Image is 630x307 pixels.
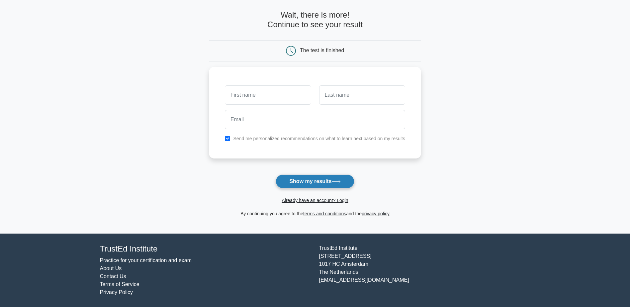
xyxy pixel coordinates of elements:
[303,211,346,216] a: terms and conditions
[233,136,405,141] label: Send me personalized recommendations on what to learn next based on my results
[282,198,348,203] a: Already have an account? Login
[225,110,405,129] input: Email
[300,48,344,53] div: The test is finished
[362,211,390,216] a: privacy policy
[100,273,126,279] a: Contact Us
[225,85,311,105] input: First name
[319,85,405,105] input: Last name
[205,210,425,218] div: By continuing you agree to the and the
[315,244,534,296] div: TrustEd Institute [STREET_ADDRESS] 1017 HC Amsterdam The Netherlands [EMAIL_ADDRESS][DOMAIN_NAME]
[100,244,311,254] h4: TrustEd Institute
[100,281,139,287] a: Terms of Service
[209,10,421,30] h4: Wait, there is more! Continue to see your result
[100,265,122,271] a: About Us
[100,257,192,263] a: Practice for your certification and exam
[276,174,354,188] button: Show my results
[100,289,133,295] a: Privacy Policy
